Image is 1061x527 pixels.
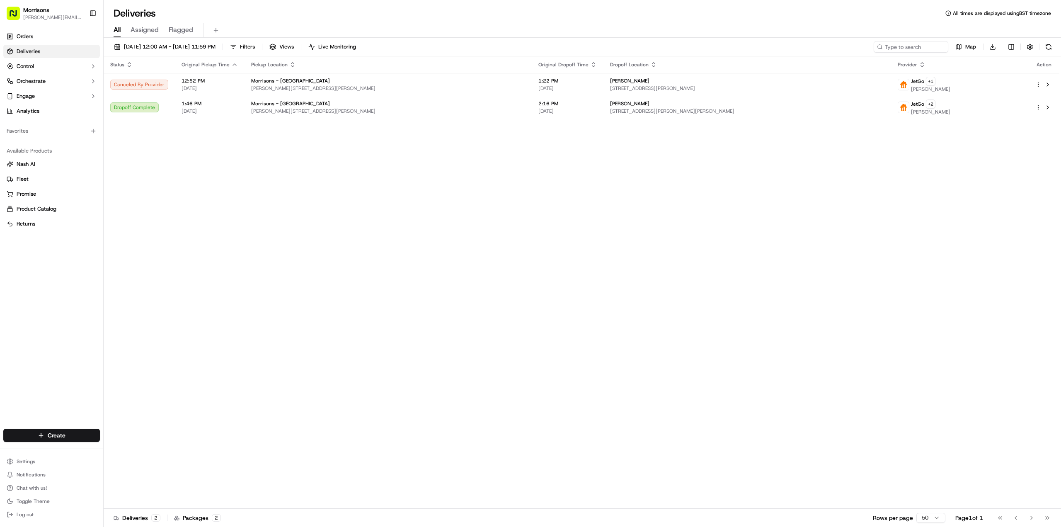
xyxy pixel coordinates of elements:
[3,124,100,138] div: Favorites
[131,25,159,35] span: Assigned
[610,85,884,92] span: [STREET_ADDRESS][PERSON_NAME]
[110,61,124,68] span: Status
[911,86,950,92] span: [PERSON_NAME]
[174,514,221,522] div: Packages
[3,45,100,58] a: Deliveries
[3,469,100,481] button: Notifications
[17,175,29,183] span: Fleet
[17,63,34,70] span: Control
[926,100,935,109] button: +2
[226,41,259,53] button: Filters
[3,144,100,158] div: Available Products
[48,431,65,440] span: Create
[953,10,1051,17] span: All times are displayed using BST timezone
[7,205,97,213] a: Product Catalog
[610,61,649,68] span: Dropoff Location
[911,109,950,115] span: [PERSON_NAME]
[1043,41,1054,53] button: Refresh
[17,220,35,228] span: Returns
[251,78,330,84] span: Morrisons - [GEOGRAPHIC_DATA]
[911,101,924,107] span: JetGo
[3,456,100,467] button: Settings
[898,61,917,68] span: Provider
[114,514,160,522] div: Deliveries
[610,78,649,84] span: [PERSON_NAME]
[23,6,49,14] button: Morrisons
[17,190,36,198] span: Promise
[3,104,100,118] a: Analytics
[873,514,913,522] p: Rows per page
[911,78,924,85] span: JetGo
[898,79,909,90] img: justeat_logo.png
[965,43,976,51] span: Map
[305,41,360,53] button: Live Monitoring
[114,7,156,20] h1: Deliveries
[17,107,39,115] span: Analytics
[251,61,288,68] span: Pickup Location
[3,60,100,73] button: Control
[610,108,884,114] span: [STREET_ADDRESS][PERSON_NAME][PERSON_NAME]
[3,172,100,186] button: Fleet
[182,85,238,92] span: [DATE]
[17,160,35,168] span: Nash AI
[17,471,46,478] span: Notifications
[3,217,100,231] button: Returns
[926,77,935,86] button: +1
[182,100,238,107] span: 1:46 PM
[17,511,34,518] span: Log out
[3,187,100,201] button: Promise
[3,30,100,43] a: Orders
[17,485,47,491] span: Chat with us!
[17,48,40,55] span: Deliveries
[182,61,230,68] span: Original Pickup Time
[251,108,525,114] span: [PERSON_NAME][STREET_ADDRESS][PERSON_NAME]
[266,41,298,53] button: Views
[3,202,100,216] button: Product Catalog
[169,25,193,35] span: Flagged
[952,41,980,53] button: Map
[3,509,100,520] button: Log out
[874,41,948,53] input: Type to search
[251,85,525,92] span: [PERSON_NAME][STREET_ADDRESS][PERSON_NAME]
[3,90,100,103] button: Engage
[114,25,121,35] span: All
[3,495,100,507] button: Toggle Theme
[17,205,56,213] span: Product Catalog
[538,61,589,68] span: Original Dropoff Time
[610,100,649,107] span: [PERSON_NAME]
[318,43,356,51] span: Live Monitoring
[110,41,219,53] button: [DATE] 12:00 AM - [DATE] 11:59 PM
[955,514,983,522] div: Page 1 of 1
[3,158,100,171] button: Nash AI
[240,43,255,51] span: Filters
[151,514,160,522] div: 2
[538,100,597,107] span: 2:16 PM
[23,14,82,21] button: [PERSON_NAME][EMAIL_ADDRESS][PERSON_NAME][DOMAIN_NAME]
[17,458,35,465] span: Settings
[182,78,238,84] span: 12:52 PM
[17,92,35,100] span: Engage
[279,43,294,51] span: Views
[17,498,50,505] span: Toggle Theme
[17,78,46,85] span: Orchestrate
[7,175,97,183] a: Fleet
[17,33,33,40] span: Orders
[538,108,597,114] span: [DATE]
[182,108,238,114] span: [DATE]
[3,429,100,442] button: Create
[7,220,97,228] a: Returns
[1035,61,1053,68] div: Action
[898,102,909,113] img: justeat_logo.png
[251,100,330,107] span: Morrisons - [GEOGRAPHIC_DATA]
[124,43,216,51] span: [DATE] 12:00 AM - [DATE] 11:59 PM
[7,160,97,168] a: Nash AI
[3,3,86,23] button: Morrisons[PERSON_NAME][EMAIL_ADDRESS][PERSON_NAME][DOMAIN_NAME]
[538,78,597,84] span: 1:22 PM
[538,85,597,92] span: [DATE]
[3,482,100,494] button: Chat with us!
[3,75,100,88] button: Orchestrate
[7,190,97,198] a: Promise
[212,514,221,522] div: 2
